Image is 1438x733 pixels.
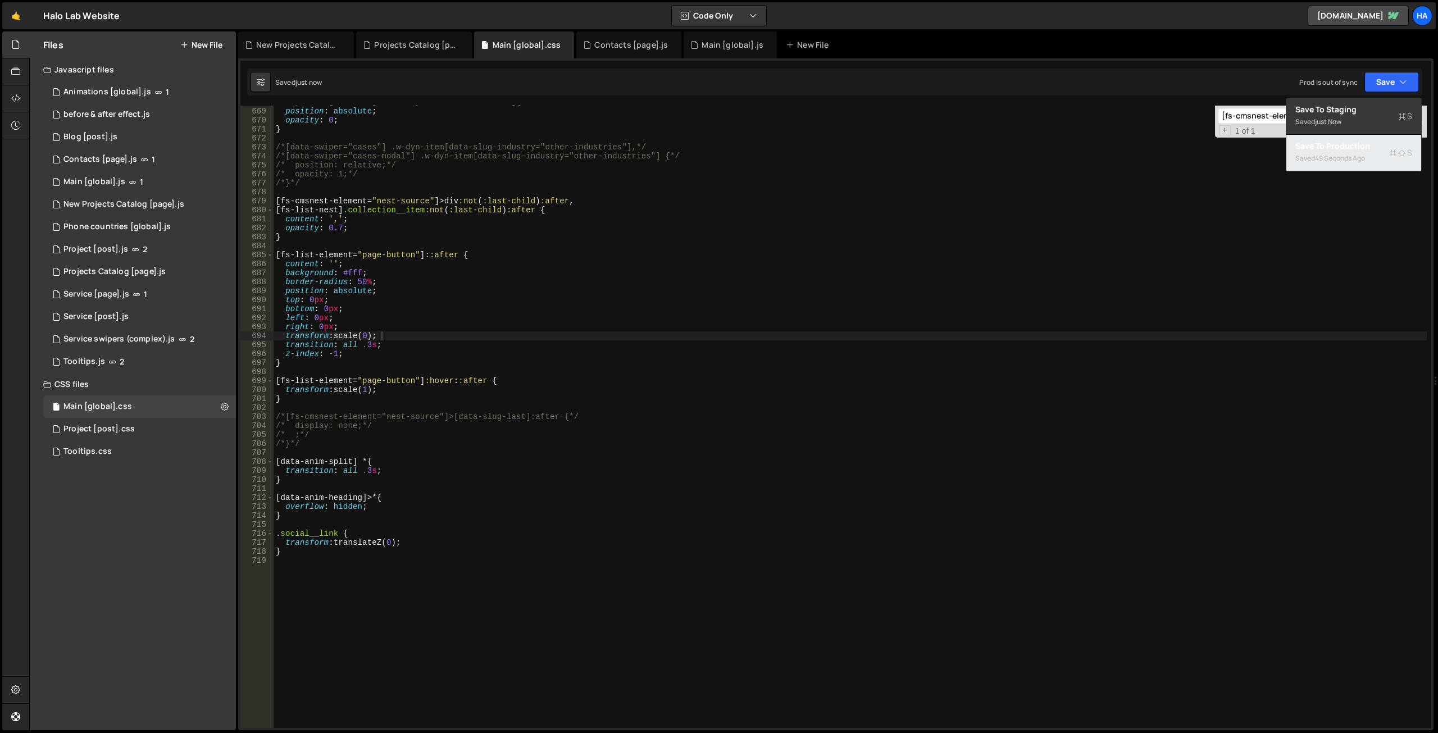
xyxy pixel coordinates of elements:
div: 826/2754.js [43,81,236,103]
span: S [1389,147,1412,158]
div: 702 [240,403,274,412]
div: 674 [240,152,274,161]
div: 700 [240,385,274,394]
button: Code Only [672,6,766,26]
div: 684 [240,242,274,251]
div: 713 [240,502,274,511]
div: 704 [240,421,274,430]
div: 672 [240,134,274,143]
div: 670 [240,116,274,125]
div: 826/9226.css [43,418,236,440]
div: 826/24828.js [43,216,236,238]
div: 714 [240,511,274,520]
div: Saved [1295,152,1412,165]
div: 826/18329.js [43,350,236,373]
button: Save to StagingS Savedjust now [1286,98,1421,135]
div: 681 [240,215,274,224]
div: 826/8793.js [43,328,236,350]
div: Projects Catalog [page].js [63,267,166,277]
div: New File [786,39,833,51]
div: 711 [240,484,274,493]
div: 679 [240,197,274,206]
div: 689 [240,286,274,295]
div: 712 [240,493,274,502]
div: 703 [240,412,274,421]
span: 2 [143,245,147,254]
span: Toggle Replace mode [1219,125,1231,135]
div: Service [page].js [63,289,129,299]
div: 696 [240,349,274,358]
div: 678 [240,188,274,197]
div: 699 [240,376,274,385]
div: 698 [240,367,274,376]
div: Saved [275,78,322,87]
div: Main [global].js [63,177,125,187]
button: Save [1364,72,1419,92]
div: Projects Catalog [page].js [374,39,458,51]
div: 826/10093.js [43,261,236,283]
div: 719 [240,556,274,565]
div: Tooltips.js [63,357,105,367]
span: 1 [166,88,169,97]
div: 690 [240,295,274,304]
button: Save to ProductionS Saved49 seconds ago [1286,135,1421,171]
div: Blog [post].js [63,132,117,142]
span: 1 [152,155,155,164]
button: New File [180,40,222,49]
div: 826/45771.js [43,193,236,216]
div: 694 [240,331,274,340]
div: 718 [240,547,274,556]
div: 671 [240,125,274,134]
div: 717 [240,538,274,547]
div: 685 [240,251,274,259]
div: Project [post].js [63,244,128,254]
span: 1 [140,177,143,186]
div: 677 [240,179,274,188]
a: 🤙 [2,2,30,29]
div: 673 [240,143,274,152]
div: 826/1521.js [43,171,236,193]
div: 705 [240,430,274,439]
span: 2 [120,357,124,366]
div: 49 seconds ago [1315,153,1365,163]
div: 676 [240,170,274,179]
div: 687 [240,268,274,277]
div: 695 [240,340,274,349]
div: 826/7934.js [43,306,236,328]
div: 680 [240,206,274,215]
span: 1 [144,290,147,299]
div: Phone countries [global].js [63,222,171,232]
div: Save to Staging [1295,104,1412,115]
div: Save to Production [1295,140,1412,152]
div: 715 [240,520,274,529]
span: S [1398,111,1412,122]
div: Main [global].js [702,39,763,51]
div: Animations [global].js [63,87,151,97]
a: Ha [1412,6,1432,26]
div: 683 [240,233,274,242]
div: Javascript files [30,58,236,81]
div: 710 [240,475,274,484]
div: 708 [240,457,274,466]
div: CSS files [30,373,236,395]
div: Prod is out of sync [1299,78,1358,87]
div: 697 [240,358,274,367]
div: New Projects Catalog [page].js [63,199,184,210]
div: just now [1315,117,1341,126]
div: Tooltips.css [63,447,112,457]
div: Contacts [page].js [594,39,668,51]
div: Service swipers (complex).js [63,334,175,344]
input: Search for [1218,108,1359,124]
span: 2 [190,335,194,344]
div: 826/10500.js [43,283,236,306]
h2: Files [43,39,63,51]
div: 693 [240,322,274,331]
div: Project [post].css [63,424,135,434]
div: 716 [240,529,274,538]
div: Main [global].css [493,39,561,51]
div: 707 [240,448,274,457]
div: before & after effect.js [63,110,150,120]
div: 701 [240,394,274,403]
div: Saved [1295,115,1412,129]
